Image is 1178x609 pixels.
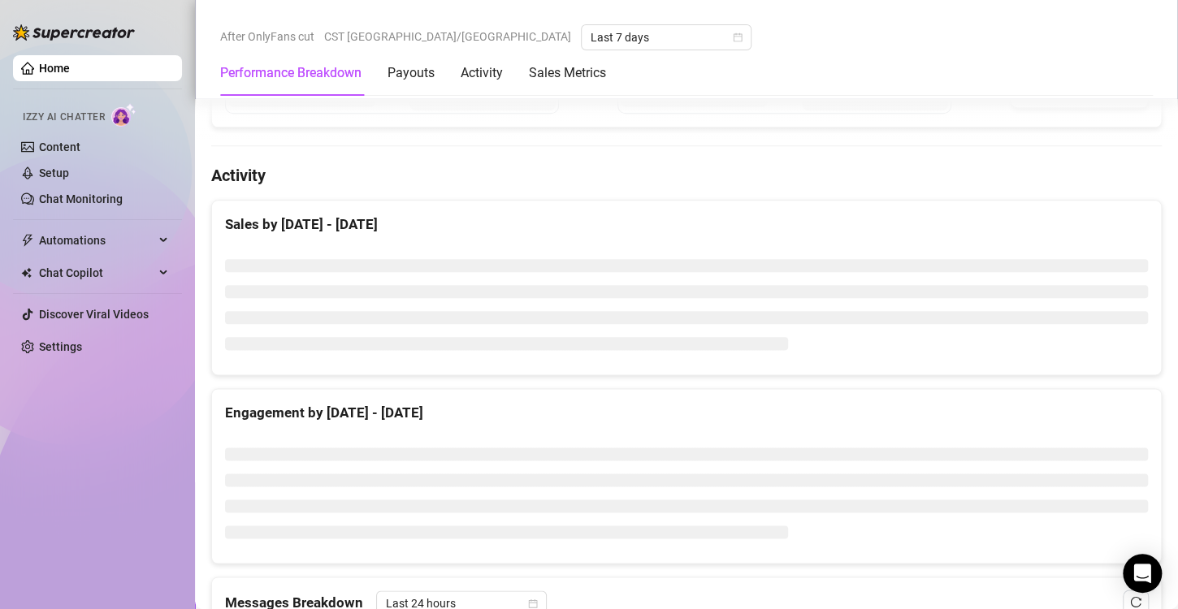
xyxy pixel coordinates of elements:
h4: Activity [211,164,1162,187]
img: Chat Copilot [21,267,32,279]
span: calendar [528,598,538,608]
div: Sales Metrics [529,63,606,83]
span: Chat Copilot [39,260,154,286]
div: Activity [461,63,503,83]
div: Payouts [388,63,435,83]
a: Chat Monitoring [39,192,123,205]
span: calendar [733,32,743,42]
span: After OnlyFans cut [220,24,314,49]
span: CST [GEOGRAPHIC_DATA]/[GEOGRAPHIC_DATA] [324,24,571,49]
a: Home [39,62,70,75]
a: Setup [39,166,69,179]
img: logo-BBDzfeDw.svg [13,24,135,41]
div: Performance Breakdown [220,63,362,83]
div: Open Intercom Messenger [1123,554,1162,593]
img: AI Chatter [111,103,136,127]
div: Sales by [DATE] - [DATE] [225,214,1148,235]
span: Automations [39,227,154,253]
a: Settings [39,340,82,353]
a: Content [39,140,80,153]
span: Last 7 days [591,25,742,50]
span: Izzy AI Chatter [23,110,105,125]
span: thunderbolt [21,234,34,247]
span: reload [1130,596,1141,607]
a: Discover Viral Videos [39,308,149,321]
div: Engagement by [DATE] - [DATE] [225,402,1148,424]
